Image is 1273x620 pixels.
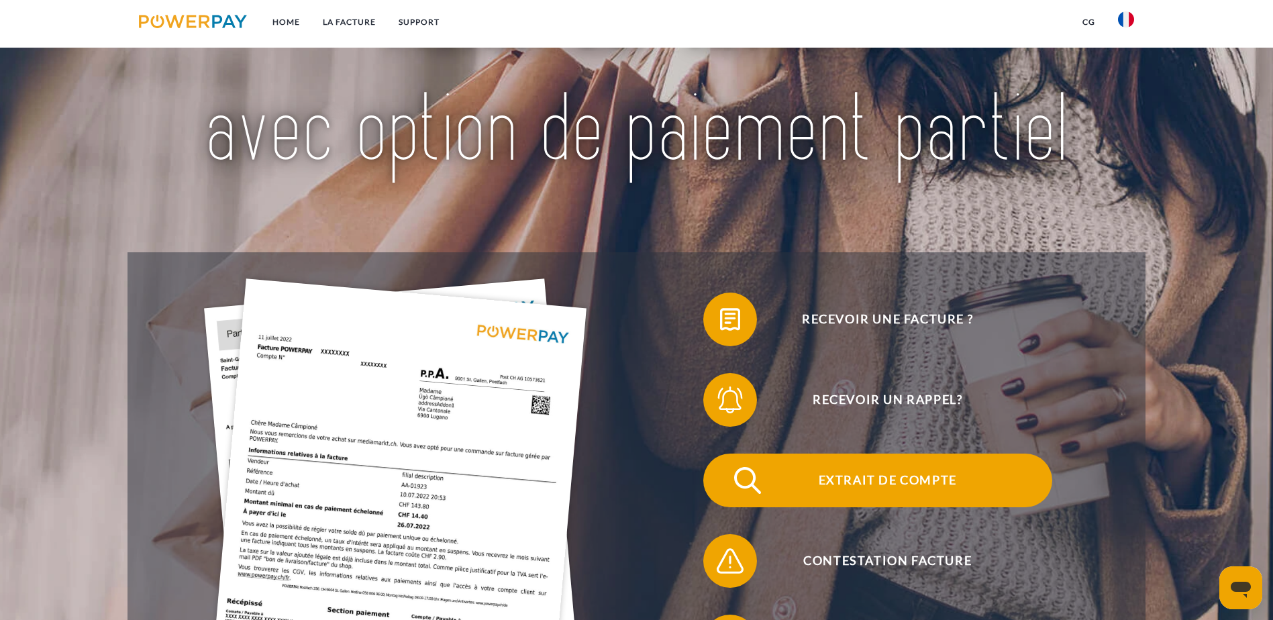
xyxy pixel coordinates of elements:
span: Contestation Facture [723,534,1052,588]
a: Home [261,10,311,34]
button: Recevoir une facture ? [703,293,1052,346]
span: Recevoir une facture ? [723,293,1052,346]
img: qb_bell.svg [713,383,747,417]
a: Support [387,10,451,34]
button: Extrait de compte [703,454,1052,507]
img: qb_search.svg [731,464,764,497]
a: CG [1071,10,1107,34]
img: qb_bill.svg [713,303,747,336]
a: LA FACTURE [311,10,387,34]
iframe: Bouton de lancement de la fenêtre de messagerie [1219,566,1262,609]
button: Contestation Facture [703,534,1052,588]
img: fr [1118,11,1134,28]
img: qb_warning.svg [713,544,747,578]
span: Extrait de compte [723,454,1052,507]
button: Recevoir un rappel? [703,373,1052,427]
span: Recevoir un rappel? [723,373,1052,427]
img: logo-powerpay.svg [139,15,247,28]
